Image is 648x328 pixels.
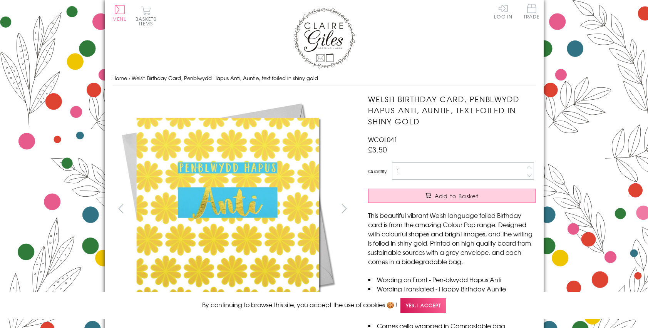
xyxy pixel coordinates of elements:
li: Wording on Front - Pen-blwydd Hapus Anti [368,275,536,284]
span: WCOL041 [368,135,397,144]
li: Wording Translated - Happy Birthday Auntie [368,284,536,293]
span: Add to Basket [435,192,479,200]
a: Home [112,74,127,82]
button: Add to Basket [368,189,536,203]
nav: breadcrumbs [112,70,536,86]
button: next [335,200,353,217]
p: This beautiful vibrant Welsh language foiled Birthday card is from the amazing Colour Pop range. ... [368,211,536,266]
span: 0 items [139,15,157,27]
a: Log In [494,4,512,19]
span: £3.50 [368,144,387,155]
a: Trade [524,4,540,20]
img: Welsh Birthday Card, Penblwydd Hapus Anti, Auntie, text foiled in shiny gold [353,94,584,325]
img: Claire Giles Greetings Cards [293,8,355,69]
img: WCOL041 Pen-blwydd Hapus Anti [112,94,343,325]
span: › [129,74,130,82]
span: Menu [112,15,127,22]
span: Yes, I accept [400,298,446,313]
button: Menu [112,5,127,21]
button: Basket0 items [136,6,157,26]
h1: Welsh Birthday Card, Penblwydd Hapus Anti, Auntie, text foiled in shiny gold [368,94,536,127]
span: Trade [524,4,540,19]
label: Quantity [368,168,387,175]
span: Welsh Birthday Card, Penblwydd Hapus Anti, Auntie, text foiled in shiny gold [132,74,318,82]
button: prev [112,200,130,217]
